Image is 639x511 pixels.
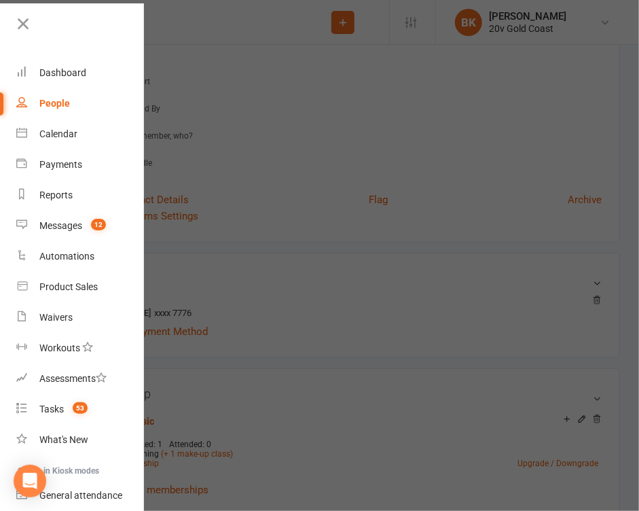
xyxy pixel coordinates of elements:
div: Open Intercom Messenger [14,465,46,497]
a: Assessments [16,364,145,394]
a: Product Sales [16,272,145,302]
span: 53 [73,402,88,414]
div: People [39,98,70,109]
a: People [16,88,145,119]
div: Assessments [39,373,107,384]
div: Reports [39,190,73,200]
a: Messages 12 [16,211,145,241]
div: What's New [39,434,88,445]
div: General attendance [39,490,122,501]
div: Tasks [39,404,64,415]
a: Calendar [16,119,145,149]
div: Messages [39,220,82,231]
div: Product Sales [39,281,98,292]
div: Automations [39,251,94,262]
div: Payments [39,159,82,170]
div: Waivers [39,312,73,323]
a: Payments [16,149,145,180]
a: Waivers [16,302,145,333]
div: Dashboard [39,67,86,78]
div: Workouts [39,342,80,353]
a: Workouts [16,333,145,364]
a: Automations [16,241,145,272]
a: Dashboard [16,58,145,88]
a: General attendance kiosk mode [16,480,145,511]
span: 12 [91,219,106,230]
div: Calendar [39,128,77,139]
a: Tasks 53 [16,394,145,425]
a: Reports [16,180,145,211]
a: What's New [16,425,145,455]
